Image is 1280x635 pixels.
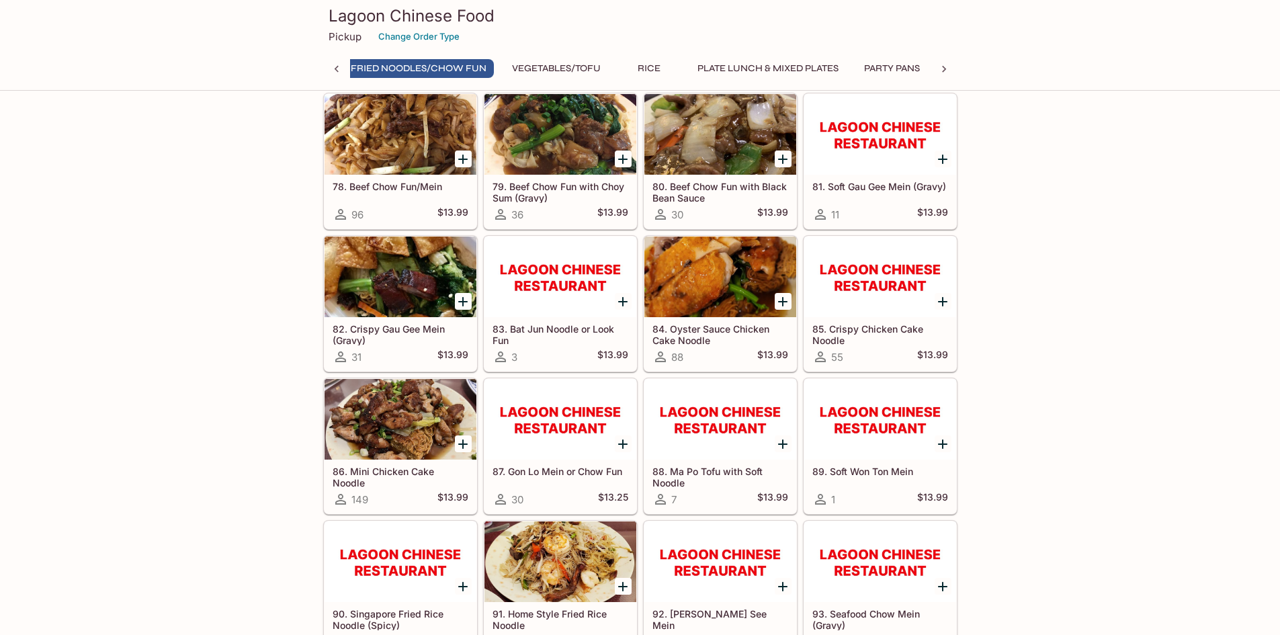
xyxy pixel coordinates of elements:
span: 7 [671,493,677,506]
div: 90. Singapore Fried Rice Noodle (Spicy) [325,521,476,602]
h5: $13.99 [917,349,948,365]
h5: 85. Crispy Chicken Cake Noodle [812,323,948,345]
h5: 82. Crispy Gau Gee Mein (Gravy) [333,323,468,345]
div: 78. Beef Chow Fun/Mein [325,94,476,175]
h5: $13.99 [437,491,468,507]
p: Pickup [329,30,361,43]
h3: Lagoon Chinese Food [329,5,952,26]
a: 78. Beef Chow Fun/Mein96$13.99 [324,93,477,229]
h5: 88. Ma Po Tofu with Soft Noodle [652,466,788,488]
span: 55 [831,351,843,364]
span: 11 [831,208,839,221]
button: Add 92. Sam See Mein [775,578,792,595]
a: 86. Mini Chicken Cake Noodle149$13.99 [324,378,477,514]
div: 89. Soft Won Ton Mein [804,379,956,460]
div: 81. Soft Gau Gee Mein (Gravy) [804,94,956,175]
h5: 79. Beef Chow Fun with Choy Sum (Gravy) [493,181,628,203]
button: Add 88. Ma Po Tofu with Soft Noodle [775,435,792,452]
button: Add 85. Crispy Chicken Cake Noodle [935,293,951,310]
a: 80. Beef Chow Fun with Black Bean Sauce30$13.99 [644,93,797,229]
button: Vegetables/Tofu [505,59,608,78]
button: Add 83. Bat Jun Noodle or Look Fun [615,293,632,310]
h5: $13.99 [597,206,628,222]
button: Plate Lunch & Mixed Plates [690,59,846,78]
button: Rice [619,59,679,78]
div: 79. Beef Chow Fun with Choy Sum (Gravy) [484,94,636,175]
button: Add 91. Home Style Fried Rice Noodle [615,578,632,595]
span: 1 [831,493,835,506]
button: Add 93. Seafood Chow Mein (Gravy) [935,578,951,595]
h5: $13.99 [437,206,468,222]
h5: 84. Oyster Sauce Chicken Cake Noodle [652,323,788,345]
button: Add 84. Oyster Sauce Chicken Cake Noodle [775,293,792,310]
span: 30 [511,493,523,506]
div: 93. Seafood Chow Mein (Gravy) [804,521,956,602]
h5: 92. [PERSON_NAME] See Mein [652,608,788,630]
div: 88. Ma Po Tofu with Soft Noodle [644,379,796,460]
span: 30 [671,208,683,221]
div: 82. Crispy Gau Gee Mein (Gravy) [325,237,476,317]
div: 80. Beef Chow Fun with Black Bean Sauce [644,94,796,175]
span: 3 [511,351,517,364]
h5: 93. Seafood Chow Mein (Gravy) [812,608,948,630]
h5: 89. Soft Won Ton Mein [812,466,948,477]
h5: $13.99 [757,491,788,507]
h5: 91. Home Style Fried Rice Noodle [493,608,628,630]
a: 79. Beef Chow Fun with Choy Sum (Gravy)36$13.99 [484,93,637,229]
button: Add 78. Beef Chow Fun/Mein [455,151,472,167]
div: 84. Oyster Sauce Chicken Cake Noodle [644,237,796,317]
div: 92. Sam See Mein [644,521,796,602]
button: Add 89. Soft Won Ton Mein [935,435,951,452]
span: 88 [671,351,683,364]
button: Add 80. Beef Chow Fun with Black Bean Sauce [775,151,792,167]
button: Add 82. Crispy Gau Gee Mein (Gravy) [455,293,472,310]
h5: $13.99 [757,349,788,365]
span: 96 [351,208,364,221]
span: 31 [351,351,361,364]
a: 88. Ma Po Tofu with Soft Noodle7$13.99 [644,378,797,514]
button: Add 86. Mini Chicken Cake Noodle [455,435,472,452]
a: 89. Soft Won Ton Mein1$13.99 [804,378,957,514]
h5: 81. Soft Gau Gee Mein (Gravy) [812,181,948,192]
button: Change Order Type [372,26,466,47]
a: 84. Oyster Sauce Chicken Cake Noodle88$13.99 [644,236,797,372]
button: Fried Noodles/Chow Fun [343,59,494,78]
h5: 83. Bat Jun Noodle or Look Fun [493,323,628,345]
div: 91. Home Style Fried Rice Noodle [484,521,636,602]
h5: $13.99 [917,206,948,222]
a: 83. Bat Jun Noodle or Look Fun3$13.99 [484,236,637,372]
button: Add 81. Soft Gau Gee Mein (Gravy) [935,151,951,167]
button: Add 87. Gon Lo Mein or Chow Fun [615,435,632,452]
h5: $13.25 [598,491,628,507]
span: 149 [351,493,368,506]
button: Add 90. Singapore Fried Rice Noodle (Spicy) [455,578,472,595]
div: 85. Crispy Chicken Cake Noodle [804,237,956,317]
div: 86. Mini Chicken Cake Noodle [325,379,476,460]
button: Add 79. Beef Chow Fun with Choy Sum (Gravy) [615,151,632,167]
h5: 78. Beef Chow Fun/Mein [333,181,468,192]
div: 87. Gon Lo Mein or Chow Fun [484,379,636,460]
button: Party Pans [857,59,927,78]
h5: $13.99 [757,206,788,222]
div: 83. Bat Jun Noodle or Look Fun [484,237,636,317]
h5: 87. Gon Lo Mein or Chow Fun [493,466,628,477]
a: 81. Soft Gau Gee Mein (Gravy)11$13.99 [804,93,957,229]
span: 36 [511,208,523,221]
a: 82. Crispy Gau Gee Mein (Gravy)31$13.99 [324,236,477,372]
h5: $13.99 [917,491,948,507]
h5: $13.99 [597,349,628,365]
h5: 90. Singapore Fried Rice Noodle (Spicy) [333,608,468,630]
h5: $13.99 [437,349,468,365]
h5: 86. Mini Chicken Cake Noodle [333,466,468,488]
h5: 80. Beef Chow Fun with Black Bean Sauce [652,181,788,203]
a: 87. Gon Lo Mein or Chow Fun30$13.25 [484,378,637,514]
a: 85. Crispy Chicken Cake Noodle55$13.99 [804,236,957,372]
